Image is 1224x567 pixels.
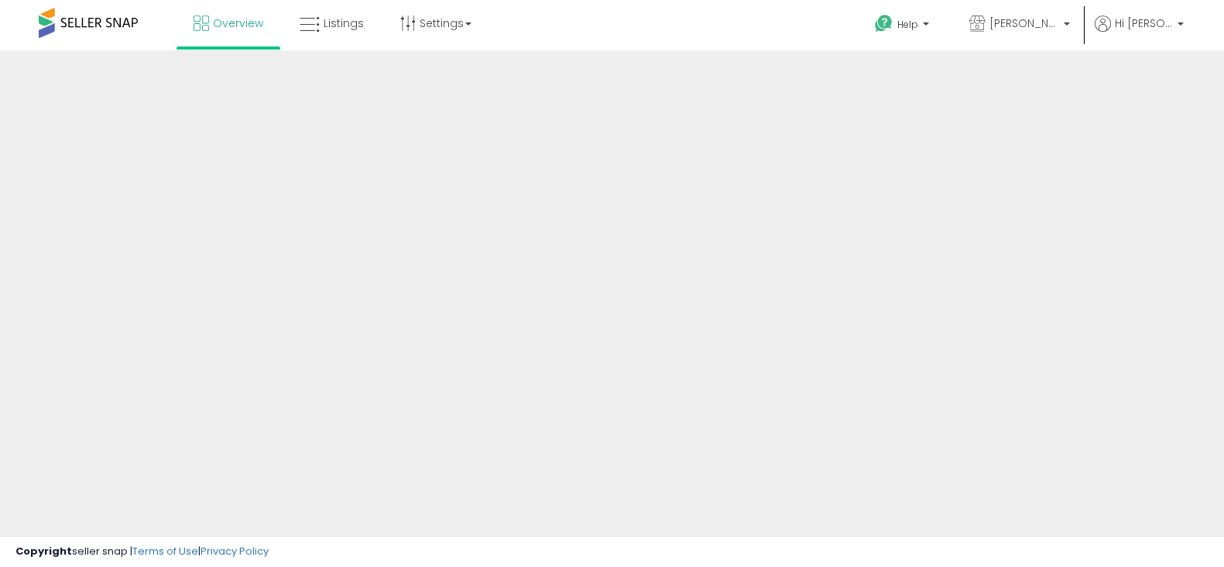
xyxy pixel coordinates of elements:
[132,544,198,558] a: Terms of Use
[862,2,945,50] a: Help
[989,15,1059,31] span: [PERSON_NAME] Beauty
[1115,15,1173,31] span: Hi [PERSON_NAME]
[324,15,364,31] span: Listings
[15,544,72,558] strong: Copyright
[897,18,918,31] span: Help
[201,544,269,558] a: Privacy Policy
[15,545,269,559] div: seller snap | |
[1095,15,1184,50] a: Hi [PERSON_NAME]
[213,15,263,31] span: Overview
[874,14,893,33] i: Get Help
